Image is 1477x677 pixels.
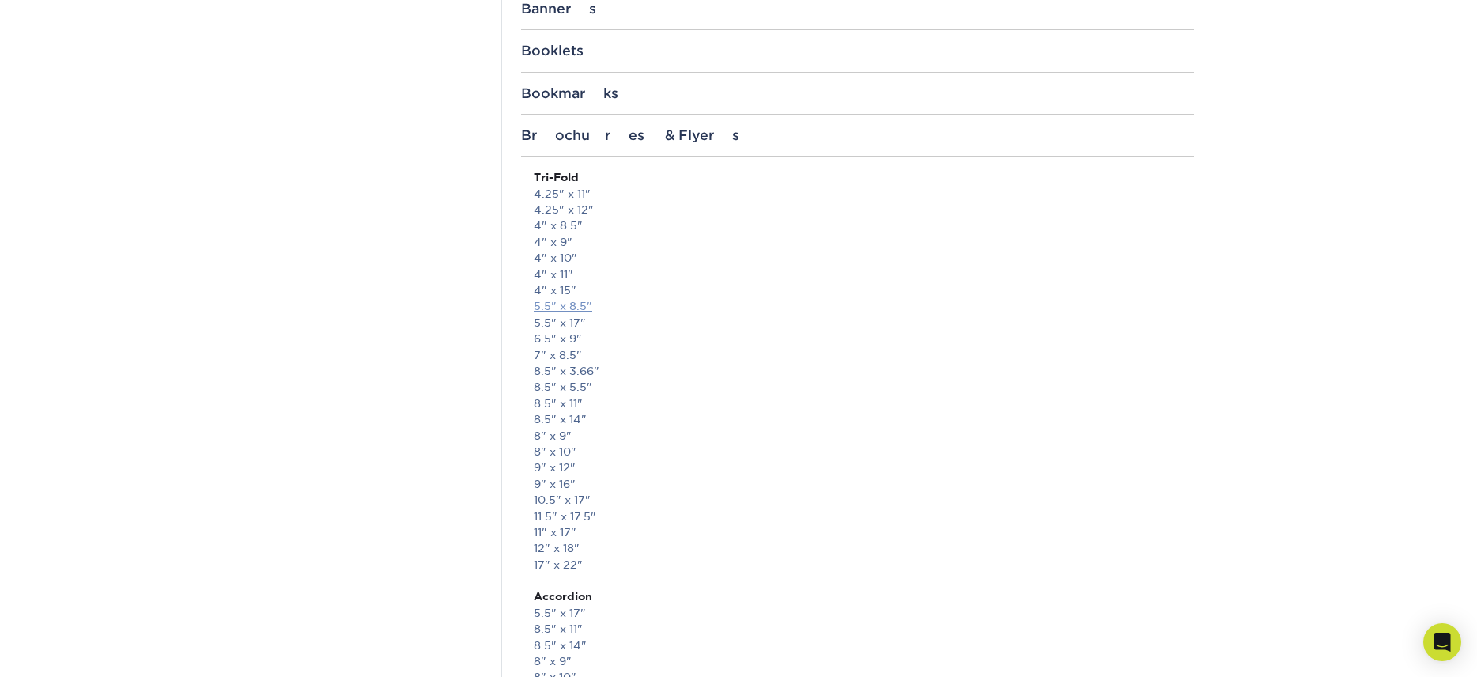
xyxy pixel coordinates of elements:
div: Bookmarks [521,85,1194,101]
a: 8.5" x 3.66" [534,365,599,377]
a: 4" x 8.5" [534,219,583,232]
a: 7" x 8.5" [534,349,582,361]
strong: Accordion [534,590,592,603]
a: 17" x 22" [534,558,583,571]
a: 8.5" x 14" [534,639,587,652]
div: Brochures & Flyers [521,127,1194,143]
a: 9" x 16" [534,478,576,490]
a: 8.5" x 11" [534,397,583,410]
a: 11" x 17" [534,526,576,539]
a: 8.5" x 11" [534,622,583,635]
a: 6.5" x 9" [534,332,582,345]
a: 12" x 18" [534,542,580,554]
a: 5.5" x 17" [534,316,586,329]
div: Booklets [521,43,1194,59]
a: 4" x 11" [534,268,573,281]
a: 8.5" x 14" [534,413,587,425]
a: 8.5" x 5.5" [534,380,592,393]
a: 5.5" x 8.5" [534,300,592,312]
a: 8" x 9" [534,429,572,442]
a: 8" x 10" [534,445,576,458]
a: 8" x 9" [534,655,572,668]
a: 9" x 12" [534,461,576,474]
a: 4.25" x 12" [534,203,594,216]
strong: Tri-Fold [534,171,579,183]
a: 4" x 15" [534,284,576,297]
a: 4" x 9" [534,236,572,248]
a: 10.5" x 17" [534,494,591,506]
a: 4" x 10" [534,252,577,264]
div: Banners [521,1,1194,17]
a: 5.5" x 17" [534,607,586,619]
div: Open Intercom Messenger [1423,623,1461,661]
a: 4.25" x 11" [534,187,591,200]
a: 11.5" x 17.5" [534,510,596,523]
